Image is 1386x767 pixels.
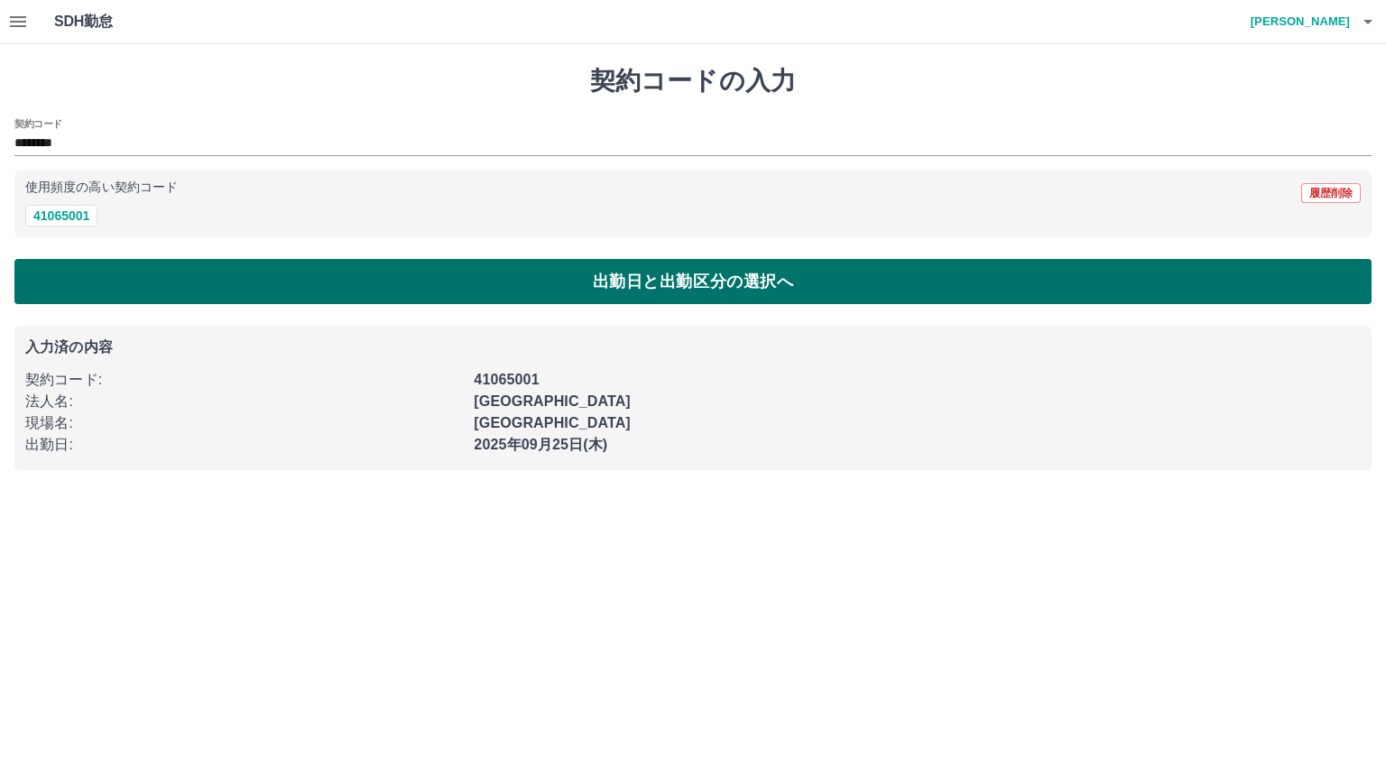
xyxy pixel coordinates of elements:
[474,393,631,409] b: [GEOGRAPHIC_DATA]
[474,415,631,430] b: [GEOGRAPHIC_DATA]
[25,181,178,194] p: 使用頻度の高い契約コード
[25,340,1361,355] p: 入力済の内容
[25,205,97,226] button: 41065001
[14,66,1372,97] h1: 契約コードの入力
[474,437,607,452] b: 2025年09月25日(木)
[25,412,463,434] p: 現場名 :
[25,434,463,456] p: 出勤日 :
[25,391,463,412] p: 法人名 :
[14,116,62,131] h2: 契約コード
[474,372,539,387] b: 41065001
[14,259,1372,304] button: 出勤日と出勤区分の選択へ
[25,369,463,391] p: 契約コード :
[1301,183,1361,203] button: 履歴削除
